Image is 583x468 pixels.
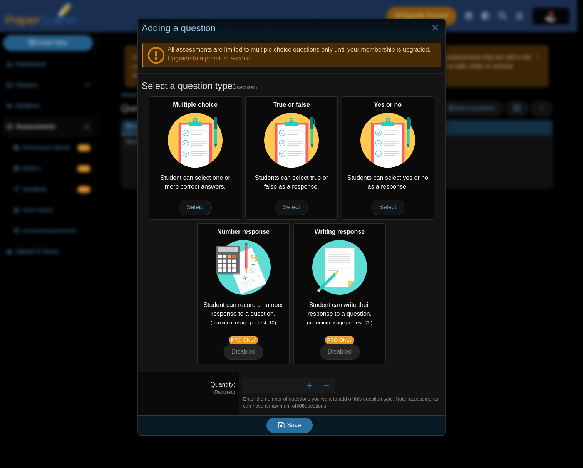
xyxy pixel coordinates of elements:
label: Quantity [210,381,235,388]
b: Yes or no [374,101,402,108]
button: Writing response Student can write their response to a question. (maximum usage per test: 25) PRO... [320,344,360,359]
div: Adding a question [138,19,445,37]
div: Student can record a number response to a question. [197,223,290,364]
a: Upgrade to a premium account. [168,55,254,62]
span: Save [287,422,301,428]
img: item-type-multiple-choice.svg [168,113,223,168]
img: item-type-multiple-choice.svg [264,113,319,168]
b: True or false [273,101,310,108]
b: Writing response [315,228,365,235]
img: item-type-multiple-choice.svg [360,113,415,168]
h5: Select a question type: [142,79,441,92]
a: PRO ONLY [229,336,258,344]
div: Enter the number of questions you want to add of this question type. Note, assessments can have a... [243,396,441,409]
span: (Required) [235,84,257,91]
button: Number response Student can record a number response to a question. (maximum usage per test: 10) ... [223,344,263,359]
a: PRO ONLY [325,336,354,344]
small: (maximum usage per test: 10) [211,320,276,325]
small: (maximum usage per test: 25) [307,320,372,325]
button: Increase [301,378,318,393]
span: Disabled [231,348,255,355]
a: Close [429,22,441,35]
b: Multiple choice [173,101,218,108]
span: Select [371,200,404,215]
div: Student can select one or more correct answers. [149,96,241,220]
div: Students can select true or false as a response. [245,96,338,220]
span: Disabled [328,348,352,355]
img: item-type-number-response.svg [216,240,271,295]
span: Select [275,200,308,215]
dfn: (Required) [142,389,235,396]
div: Student can write their response to a question. [293,223,386,364]
b: Number response [217,228,270,235]
b: 500 [296,403,305,409]
img: item-type-writing-response.svg [312,240,367,295]
span: Select [179,200,212,215]
button: Decrease [318,378,335,393]
div: Students can select yes or no as a response. [342,96,434,220]
div: All assessments are limited to multiple choice questions only until your membership is upgraded. [142,43,441,67]
button: Save [266,418,313,433]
